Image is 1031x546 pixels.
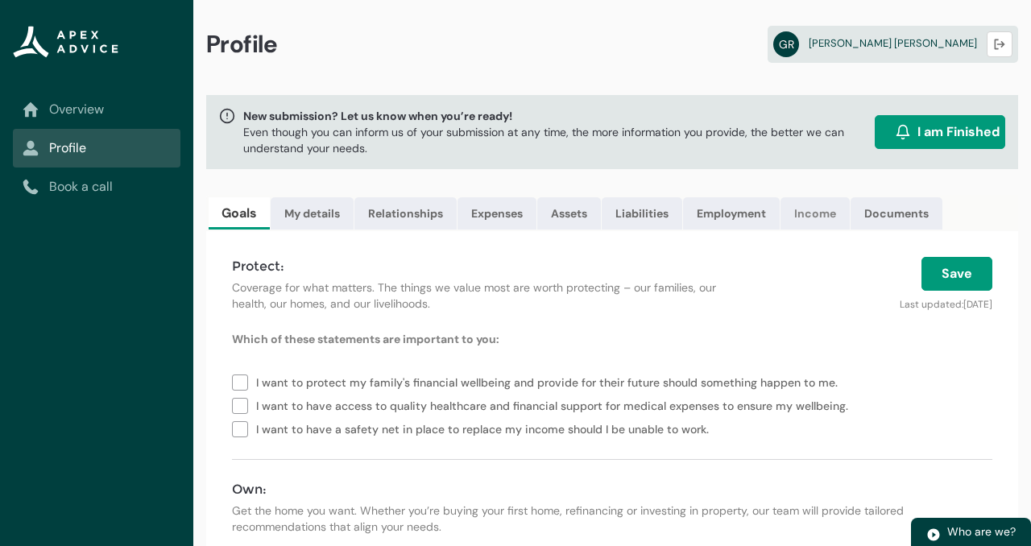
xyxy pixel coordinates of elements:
span: I want to protect my family's financial wellbeing and provide for their future should something h... [256,370,844,393]
img: alarm.svg [895,124,911,140]
img: Apex Advice Group [13,26,118,58]
span: I want to have access to quality healthcare and financial support for medical expenses to ensure ... [256,393,855,416]
button: Save [921,257,992,291]
a: Profile [23,139,171,158]
p: Which of these statements are important to you: [232,331,992,347]
span: [PERSON_NAME] [PERSON_NAME] [809,36,977,50]
a: Documents [851,197,942,230]
a: Employment [683,197,780,230]
a: Expenses [458,197,536,230]
a: Book a call [23,177,171,196]
a: Relationships [354,197,457,230]
span: Who are we? [947,524,1016,539]
nav: Sub page [13,90,180,206]
p: Get the home you want. Whether you’re buying your first home, refinancing or investing in propert... [232,503,992,535]
h4: Protect: [232,257,732,276]
h4: Own: [232,480,992,499]
a: My details [271,197,354,230]
p: Coverage for what matters. The things we value most are worth protecting – our families, our heal... [232,279,732,312]
img: play.svg [926,527,941,542]
span: Profile [206,29,278,60]
abbr: GR [773,31,799,57]
p: Last updated: [752,291,992,312]
lightning-formatted-date-time: [DATE] [963,298,992,311]
span: I want to have a safety net in place to replace my income should I be unable to work. [256,416,715,440]
a: Assets [537,197,601,230]
a: GR[PERSON_NAME] [PERSON_NAME] [768,26,1018,63]
button: I am Finished [875,115,1005,149]
a: Overview [23,100,171,119]
a: Goals [209,197,270,230]
a: Liabilities [602,197,682,230]
span: New submission? Let us know when you’re ready! [243,108,868,124]
button: Logout [987,31,1012,57]
p: Even though you can inform us of your submission at any time, the more information you provide, t... [243,124,868,156]
span: I am Finished [917,122,1000,142]
a: Income [780,197,850,230]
